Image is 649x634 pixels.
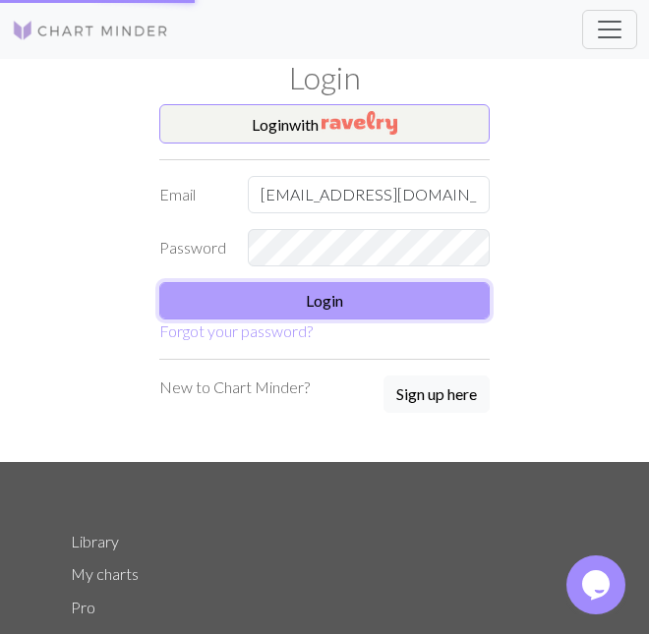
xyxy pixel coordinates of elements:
button: Login [159,282,490,319]
a: Library [71,532,119,550]
a: Forgot your password? [159,321,313,340]
iframe: chat widget [566,555,629,614]
img: Logo [12,19,169,42]
img: Ravelry [322,111,397,135]
label: Email [147,176,236,213]
a: Pro [71,598,95,616]
a: Sign up here [383,375,490,415]
h1: Login [59,59,590,96]
button: Loginwith [159,104,490,144]
p: New to Chart Minder? [159,375,310,399]
a: My charts [71,564,139,583]
button: Toggle navigation [582,10,637,49]
button: Sign up here [383,375,490,413]
label: Password [147,229,236,266]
